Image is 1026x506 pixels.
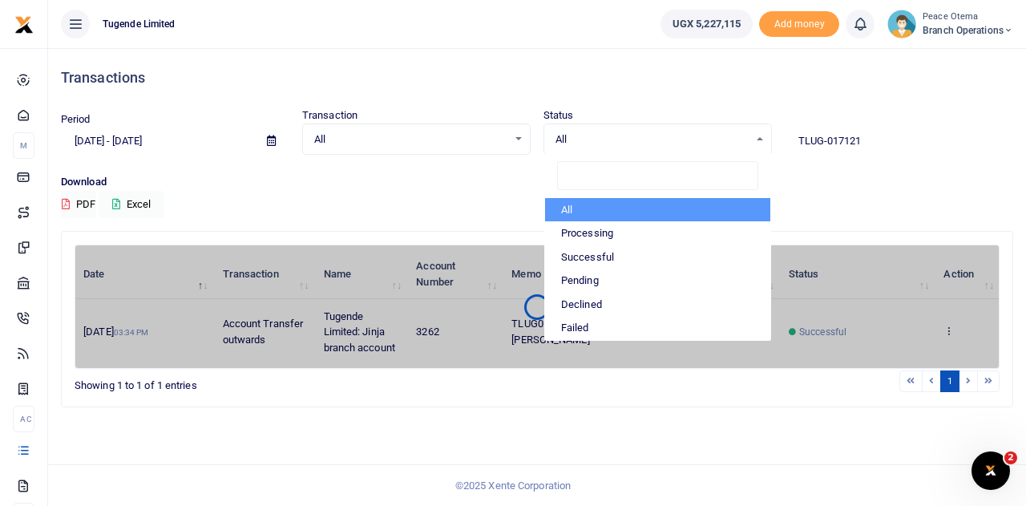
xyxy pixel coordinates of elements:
img: logo-small [14,15,34,34]
img: profile-user [887,10,916,38]
label: Period [61,111,91,128]
li: Processing [545,221,770,245]
button: PDF [61,191,96,218]
li: Failed [545,316,770,340]
li: M [13,132,34,159]
div: Showing 1 to 1 of 1 entries [75,369,454,394]
li: Pending [545,269,770,293]
li: Declined [545,293,770,317]
label: Transaction [302,107,357,123]
li: All [545,198,770,222]
input: select period [61,128,254,155]
iframe: Intercom live chat [971,451,1010,490]
li: Wallet ballance [654,10,759,38]
input: Search [785,128,1013,155]
span: All [555,132,749,148]
label: Status [543,107,574,123]
p: Download [61,174,1013,191]
span: 2 [1004,451,1017,464]
li: Successful [545,245,770,269]
h4: Transactions [61,69,1013,87]
small: Peace Otema [923,10,1013,24]
a: logo-small logo-large logo-large [14,18,34,30]
a: Add money [759,17,839,29]
li: Toup your wallet [759,11,839,38]
span: All [314,132,507,148]
span: Tugende Limited [96,17,182,31]
a: UGX 5,227,115 [660,10,753,38]
button: Excel [99,191,164,218]
span: UGX 5,227,115 [673,16,741,32]
a: 1 [940,370,959,392]
span: Add money [759,11,839,38]
a: profile-user Peace Otema Branch Operations [887,10,1013,38]
li: Ac [13,406,34,432]
span: Branch Operations [923,23,1013,38]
